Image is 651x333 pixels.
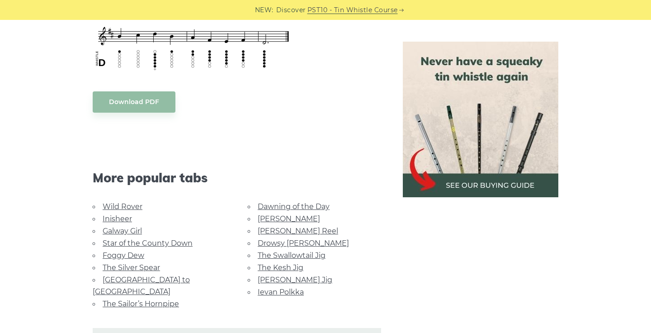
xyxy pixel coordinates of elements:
[103,202,142,211] a: Wild Rover
[103,227,142,235] a: Galway Girl
[258,276,332,284] a: [PERSON_NAME] Jig
[93,170,381,186] span: More popular tabs
[258,227,338,235] a: [PERSON_NAME] Reel
[258,239,349,247] a: Drowsy [PERSON_NAME]
[258,288,304,296] a: Ievan Polkka
[258,202,330,211] a: Dawning of the Day
[276,5,306,15] span: Discover
[103,214,132,223] a: Inisheer
[258,263,303,272] a: The Kesh Jig
[403,42,558,197] img: tin whistle buying guide
[103,263,160,272] a: The Silver Spear
[93,91,175,113] a: Download PDF
[258,251,325,260] a: The Swallowtail Jig
[258,214,320,223] a: [PERSON_NAME]
[103,300,179,308] a: The Sailor’s Hornpipe
[93,276,190,296] a: [GEOGRAPHIC_DATA] to [GEOGRAPHIC_DATA]
[103,251,144,260] a: Foggy Dew
[307,5,398,15] a: PST10 - Tin Whistle Course
[103,239,193,247] a: Star of the County Down
[255,5,274,15] span: NEW:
